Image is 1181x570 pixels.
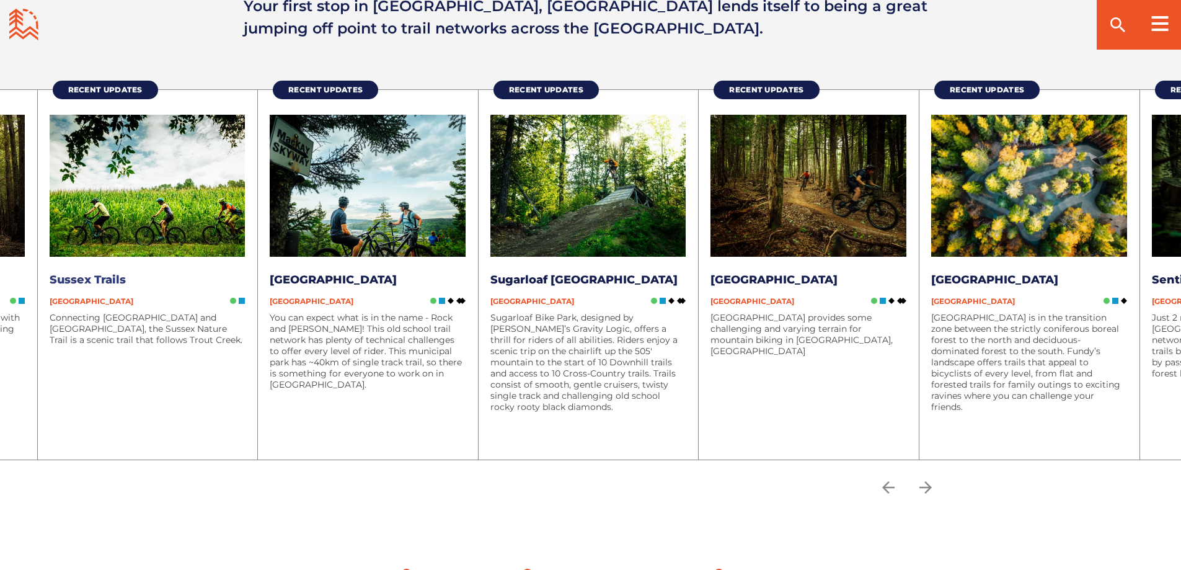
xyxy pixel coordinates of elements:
span: [GEOGRAPHIC_DATA] [931,296,1015,306]
img: Black Diamond [888,298,895,304]
span: [GEOGRAPHIC_DATA] [710,296,794,306]
img: Blue Square [880,298,886,304]
a: [GEOGRAPHIC_DATA] [710,273,838,287]
img: Double Black DIamond [897,298,906,304]
img: Double Black DIamond [677,298,686,304]
img: Black Diamond [668,298,675,304]
img: Blue Square [439,298,445,304]
span: Recent Updates [288,85,363,94]
ion-icon: search [1108,15,1128,35]
span: [GEOGRAPHIC_DATA] [270,296,353,306]
a: Recent Updates [934,81,1040,99]
img: Green Circle [871,298,877,304]
p: [GEOGRAPHIC_DATA] provides some challenging and varying terrain for mountain biking in [GEOGRAPHI... [710,312,906,357]
img: Green Circle [430,298,436,304]
ion-icon: arrow back [879,478,898,497]
img: Black Diamond [448,298,454,304]
span: [GEOGRAPHIC_DATA] [490,296,574,306]
img: Green Circle [230,298,236,304]
ion-icon: arrow forward [916,478,935,497]
p: [GEOGRAPHIC_DATA] is in the transition zone between the strictly coniferous boreal forest to the ... [931,312,1127,412]
img: Blue Square [1112,298,1118,304]
span: Recent Updates [68,85,143,94]
a: Recent Updates [53,81,158,99]
a: [GEOGRAPHIC_DATA] [270,273,397,287]
a: [GEOGRAPHIC_DATA] [931,273,1058,287]
img: Black Diamond [1121,298,1127,304]
span: Recent Updates [950,85,1024,94]
span: [GEOGRAPHIC_DATA] [50,296,133,306]
span: Recent Updates [729,85,803,94]
a: Recent Updates [493,81,599,99]
a: Sugarloaf [GEOGRAPHIC_DATA] [490,273,678,287]
a: Sussex Trails [50,273,126,287]
img: Blue Square [239,298,245,304]
p: You can expect what is in the name - Rock and [PERSON_NAME]! This old school trail network has pl... [270,312,466,390]
p: Connecting [GEOGRAPHIC_DATA] and [GEOGRAPHIC_DATA], the Sussex Nature Trail is a scenic trail tha... [50,312,245,345]
img: Green Circle [1104,298,1110,304]
p: Sugarloaf Bike Park, designed by [PERSON_NAME]’s Gravity Logic, offers a thrill for riders of all... [490,312,686,412]
img: Blue Square [19,298,25,304]
a: Recent Updates [714,81,819,99]
img: Green Circle [10,298,16,304]
img: Blue Square [660,298,666,304]
a: Recent Updates [273,81,378,99]
img: Green Circle [651,298,657,304]
img: Double Black DIamond [456,298,466,304]
span: Recent Updates [509,85,583,94]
